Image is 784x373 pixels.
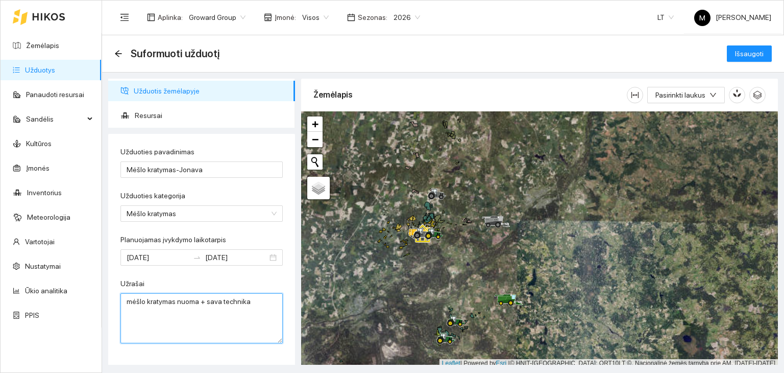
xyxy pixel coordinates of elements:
span: Įmonė : [275,12,296,23]
span: Resursai [135,105,287,126]
span: Suformuoti užduotį [131,45,219,62]
a: Meteorologija [27,213,70,221]
input: Užduoties pavadinimas [120,161,283,178]
span: [PERSON_NAME] [694,13,771,21]
a: Zoom out [307,132,323,147]
span: Išsaugoti [735,48,764,59]
span: Mėšlo kratymas [127,206,277,221]
span: swap-right [193,253,201,262]
span: shop [264,13,272,21]
span: down [709,91,717,100]
a: Nustatymai [25,262,61,270]
span: arrow-left [114,50,122,58]
a: Layers [307,177,330,199]
span: + [312,118,318,130]
textarea: Užrašai [120,293,283,343]
span: Pasirinkti laukus [655,89,705,101]
span: layout [147,13,155,21]
input: Pabaigos data [205,252,267,263]
span: to [193,253,201,262]
div: | Powered by © HNIT-[GEOGRAPHIC_DATA]; ORT10LT ©, Nacionalinė žemės tarnyba prie AM, [DATE]-[DATE] [439,359,778,368]
span: | [508,360,510,367]
a: Ūkio analitika [25,287,67,295]
button: Initiate a new search [307,154,323,170]
span: Aplinka : [158,12,183,23]
a: Kultūros [26,139,52,148]
label: Užrašai [120,278,144,289]
span: Sandėlis [26,109,84,129]
button: Pasirinkti laukusdown [647,87,725,103]
div: Atgal [114,50,122,58]
a: Panaudoti resursai [26,90,84,99]
button: Išsaugoti [727,45,772,62]
a: Leaflet [442,360,460,367]
span: M [699,10,705,26]
input: Planuojamas įvykdymo laikotarpis [127,252,189,263]
a: PPIS [25,311,39,319]
button: column-width [627,87,643,103]
span: column-width [627,91,643,99]
span: 2026 [394,10,420,25]
label: Planuojamas įvykdymo laikotarpis [120,235,226,245]
label: Užduoties pavadinimas [120,147,194,157]
div: Žemėlapis [313,80,627,109]
span: Sezonas : [358,12,387,23]
a: Esri [496,360,507,367]
a: Vartotojai [25,238,55,246]
a: Įmonės [26,164,50,172]
span: − [312,133,318,146]
span: LT [657,10,674,25]
a: Žemėlapis [26,41,59,50]
span: menu-fold [120,13,129,22]
a: Zoom in [307,116,323,132]
a: Inventorius [27,189,62,197]
span: Visos [302,10,329,25]
a: Užduotys [25,66,55,74]
button: menu-fold [114,7,135,28]
label: Užduoties kategorija [120,191,185,201]
span: calendar [347,13,355,21]
span: Groward Group [189,10,246,25]
span: Užduotis žemėlapyje [134,81,287,101]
